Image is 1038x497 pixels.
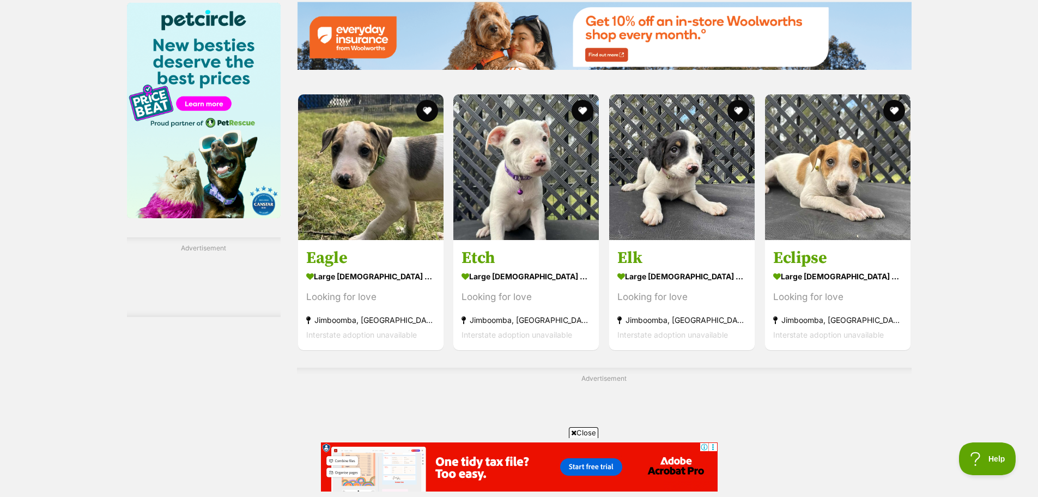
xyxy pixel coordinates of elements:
button: favourite [727,100,749,122]
button: favourite [416,100,438,122]
iframe: Help Scout Beacon - Open [959,442,1016,475]
span: Interstate adoption unavailable [306,330,417,339]
a: Eagle large [DEMOGRAPHIC_DATA] Dog Looking for love Jimboomba, [GEOGRAPHIC_DATA] Interstate adopt... [298,239,444,350]
strong: Jimboomba, [GEOGRAPHIC_DATA] [306,313,435,327]
img: Elk - Bull Arab Dog [609,94,755,240]
div: Looking for love [773,290,902,304]
h3: Etch [462,248,591,268]
iframe: Advertisement [321,442,718,492]
div: Looking for love [617,290,746,304]
strong: Jimboomba, [GEOGRAPHIC_DATA] [462,313,591,327]
strong: Jimboomba, [GEOGRAPHIC_DATA] [617,313,746,327]
a: Everyday Insurance promotional banner [297,2,912,72]
img: Everyday Insurance promotional banner [297,2,912,70]
span: Interstate adoption unavailable [462,330,572,339]
strong: large [DEMOGRAPHIC_DATA] Dog [773,268,902,284]
h3: Elk [617,248,746,268]
span: Interstate adoption unavailable [617,330,728,339]
button: favourite [883,100,905,122]
img: Etch - Bull Arab Dog [453,94,599,240]
img: Eclipse - Bull Arab Dog [765,94,910,240]
a: Etch large [DEMOGRAPHIC_DATA] Dog Looking for love Jimboomba, [GEOGRAPHIC_DATA] Interstate adopti... [453,239,599,350]
span: Close [569,427,598,438]
strong: large [DEMOGRAPHIC_DATA] Dog [617,268,746,284]
a: Elk large [DEMOGRAPHIC_DATA] Dog Looking for love Jimboomba, [GEOGRAPHIC_DATA] Interstate adoptio... [609,239,755,350]
strong: large [DEMOGRAPHIC_DATA] Dog [462,268,591,284]
h3: Eagle [306,248,435,268]
button: favourite [572,100,593,122]
strong: large [DEMOGRAPHIC_DATA] Dog [306,268,435,284]
a: Eclipse large [DEMOGRAPHIC_DATA] Dog Looking for love Jimboomba, [GEOGRAPHIC_DATA] Interstate ado... [765,239,910,350]
img: Eagle - Bull Arab Dog [298,94,444,240]
strong: Jimboomba, [GEOGRAPHIC_DATA] [773,313,902,327]
span: Interstate adoption unavailable [773,330,884,339]
div: Advertisement [127,237,281,317]
div: Looking for love [306,290,435,304]
div: Looking for love [462,290,591,304]
img: Pet Circle promo banner [127,3,281,218]
h3: Eclipse [773,248,902,268]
